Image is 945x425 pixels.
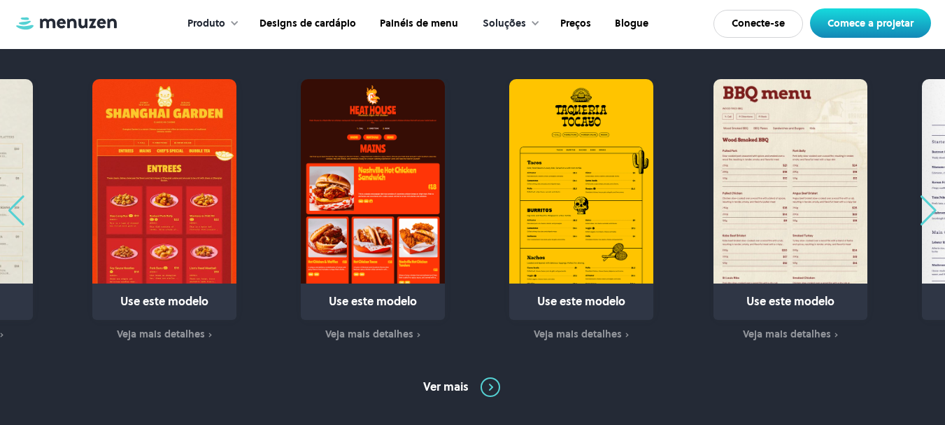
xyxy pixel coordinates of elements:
font: Conecte-se [732,16,785,30]
a: Comece a projetar [810,8,931,38]
div: 4 / 31 [713,79,894,342]
a: Use este modelo [92,79,236,320]
a: Ver mais [423,377,523,397]
font: Veja mais detalhes [743,327,831,341]
a: Painéis de menu [367,2,469,46]
div: 3 / 31 [504,79,685,342]
a: Designs de cardápio [246,2,367,46]
div: Soluções [469,2,547,46]
font: Painéis de menu [380,16,458,30]
div: 1 / 31 [87,79,268,342]
font: Veja mais detalhes [325,327,413,341]
font: Soluções [483,16,526,30]
a: Veja mais detalhes [504,327,658,342]
font: Comece a projetar [827,16,914,30]
a: Use este modelo [301,79,445,320]
a: Conecte-se [713,10,803,38]
div: Próximo slide [919,195,938,226]
a: Use este modelo [713,79,867,320]
a: Veja mais detalhes [296,327,450,342]
a: Preços [547,2,602,46]
div: 2 / 31 [296,79,476,342]
div: Slide anterior [7,195,26,226]
a: Use este modelo [509,79,653,320]
font: Ver mais [423,379,469,394]
font: Veja mais detalhes [534,327,622,341]
div: Produto [173,2,246,46]
font: Veja mais detalhes [117,327,205,341]
font: Produto [187,16,225,30]
font: Preços [560,16,591,30]
a: Veja mais detalhes [713,327,867,342]
a: Veja mais detalhes [87,327,241,342]
font: Designs de cardápio [260,16,356,30]
a: Blogue [602,2,659,46]
font: Blogue [615,16,648,30]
